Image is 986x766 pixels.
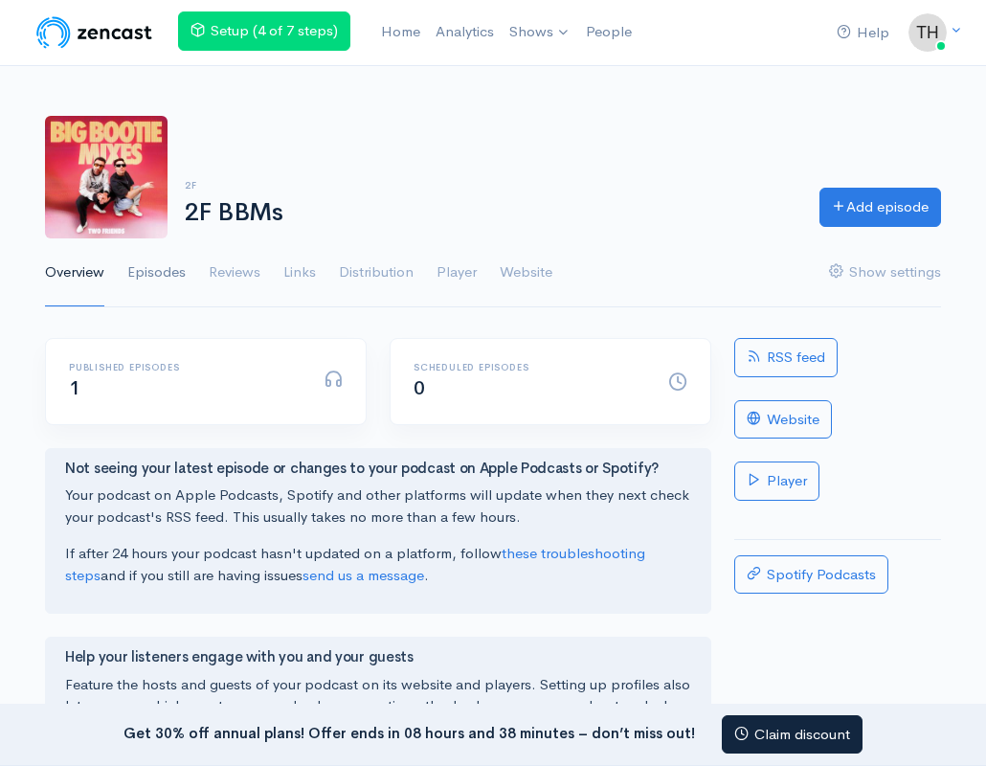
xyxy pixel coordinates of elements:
[908,13,947,52] img: ...
[339,238,414,307] a: Distribution
[65,543,691,586] p: If after 24 hours your podcast hasn't updated on a platform, follow and if you still are having i...
[734,400,832,439] a: Website
[209,238,260,307] a: Reviews
[500,238,552,307] a: Website
[69,376,80,400] span: 1
[829,238,941,307] a: Show settings
[414,376,425,400] span: 0
[34,13,155,52] img: ZenCast Logo
[65,484,691,528] p: Your podcast on Apple Podcasts, Spotify and other platforms will update when they next check your...
[65,461,691,477] h4: Not seeing your latest episode or changes to your podcast on Apple Podcasts or Spotify?
[178,11,350,51] a: Setup (4 of 7 steps)
[69,362,301,372] h6: Published episodes
[734,555,888,595] a: Spotify Podcasts
[578,11,639,53] a: People
[185,180,796,191] h6: 2F
[65,649,691,665] h4: Help your listeners engage with you and your guests
[428,11,502,53] a: Analytics
[734,462,819,501] a: Player
[185,199,796,227] h1: 2F BBMs
[819,188,941,227] a: Add episode
[45,238,104,307] a: Overview
[65,674,691,739] p: Feature the hosts and guests of your podcast on its website and players. Setting up profiles also...
[283,238,316,307] a: Links
[437,238,477,307] a: Player
[414,362,645,372] h6: Scheduled episodes
[303,566,424,584] a: send us a message
[502,11,578,54] a: Shows
[123,723,695,741] strong: Get 30% off annual plans! Offer ends in 08 hours and 38 minutes – don’t miss out!
[829,12,897,54] a: Help
[65,544,645,584] a: these troubleshooting steps
[722,715,863,755] a: Claim discount
[373,11,428,53] a: Home
[734,338,838,377] a: RSS feed
[127,238,186,307] a: Episodes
